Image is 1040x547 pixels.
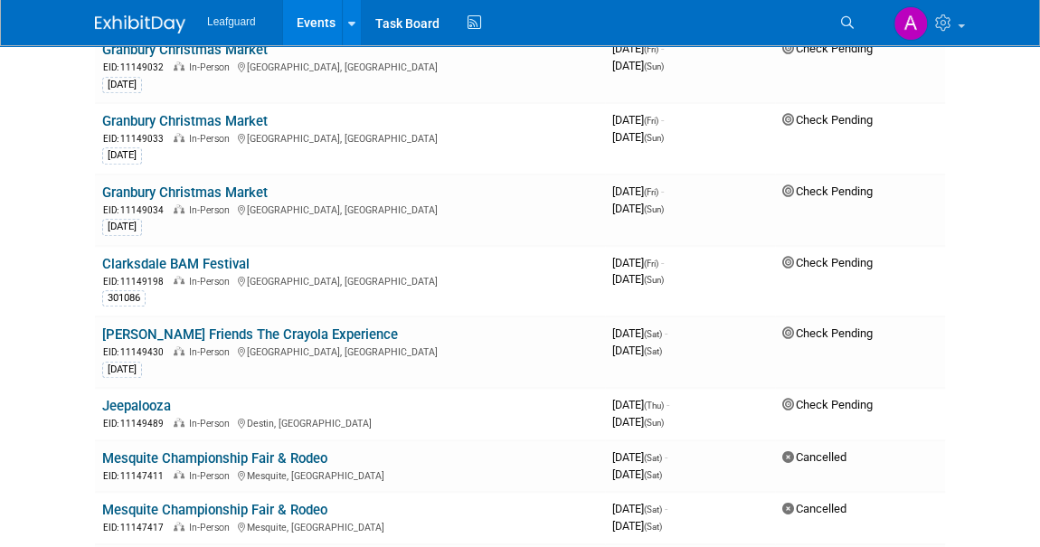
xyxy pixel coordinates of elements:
[189,276,235,288] span: In-Person
[102,219,142,235] div: [DATE]
[612,272,664,286] span: [DATE]
[782,502,846,515] span: Cancelled
[612,42,664,55] span: [DATE]
[667,398,669,411] span: -
[102,273,598,288] div: [GEOGRAPHIC_DATA], [GEOGRAPHIC_DATA]
[644,418,664,428] span: (Sun)
[782,326,873,340] span: Check Pending
[102,415,598,430] div: Destin, [GEOGRAPHIC_DATA]
[644,44,658,54] span: (Fri)
[103,419,171,429] span: EID: 11149489
[189,204,235,216] span: In-Person
[644,61,664,71] span: (Sun)
[174,133,184,142] img: In-Person Event
[102,502,327,518] a: Mesquite Championship Fair & Rodeo
[644,329,662,339] span: (Sat)
[174,470,184,479] img: In-Person Event
[644,453,662,463] span: (Sat)
[174,418,184,427] img: In-Person Event
[665,450,667,464] span: -
[612,256,664,269] span: [DATE]
[103,277,171,287] span: EID: 11149198
[612,344,662,357] span: [DATE]
[103,523,171,533] span: EID: 11147417
[174,61,184,71] img: In-Person Event
[207,15,256,28] span: Leafguard
[782,113,873,127] span: Check Pending
[95,15,185,33] img: ExhibitDay
[103,347,171,357] span: EID: 11149430
[102,59,598,74] div: [GEOGRAPHIC_DATA], [GEOGRAPHIC_DATA]
[174,204,184,213] img: In-Person Event
[102,184,268,201] a: Granbury Christmas Market
[102,344,598,359] div: [GEOGRAPHIC_DATA], [GEOGRAPHIC_DATA]
[644,522,662,532] span: (Sat)
[782,450,846,464] span: Cancelled
[644,116,658,126] span: (Fri)
[174,522,184,531] img: In-Person Event
[644,401,664,410] span: (Thu)
[189,346,235,358] span: In-Person
[103,471,171,481] span: EID: 11147411
[102,130,598,146] div: [GEOGRAPHIC_DATA], [GEOGRAPHIC_DATA]
[102,326,398,343] a: [PERSON_NAME] Friends The Crayola Experience
[612,519,662,533] span: [DATE]
[612,502,667,515] span: [DATE]
[644,470,662,480] span: (Sat)
[102,450,327,467] a: Mesquite Championship Fair & Rodeo
[644,505,662,514] span: (Sat)
[893,6,928,41] img: Arlene Duncan
[782,42,873,55] span: Check Pending
[644,275,664,285] span: (Sun)
[189,133,235,145] span: In-Person
[612,113,664,127] span: [DATE]
[644,204,664,214] span: (Sun)
[174,346,184,355] img: In-Person Event
[782,398,873,411] span: Check Pending
[644,346,662,356] span: (Sat)
[612,326,667,340] span: [DATE]
[102,202,598,217] div: [GEOGRAPHIC_DATA], [GEOGRAPHIC_DATA]
[665,502,667,515] span: -
[661,113,664,127] span: -
[612,467,662,481] span: [DATE]
[102,398,171,414] a: Jeepalooza
[189,61,235,73] span: In-Person
[612,398,669,411] span: [DATE]
[174,276,184,285] img: In-Person Event
[612,450,667,464] span: [DATE]
[661,256,664,269] span: -
[189,522,235,533] span: In-Person
[102,519,598,534] div: Mesquite, [GEOGRAPHIC_DATA]
[665,326,667,340] span: -
[612,184,664,198] span: [DATE]
[644,133,664,143] span: (Sun)
[782,184,873,198] span: Check Pending
[644,259,658,269] span: (Fri)
[612,202,664,215] span: [DATE]
[189,470,235,482] span: In-Person
[644,187,658,197] span: (Fri)
[103,62,171,72] span: EID: 11149032
[103,134,171,144] span: EID: 11149033
[102,362,142,378] div: [DATE]
[102,290,146,307] div: 301086
[102,113,268,129] a: Granbury Christmas Market
[612,415,664,429] span: [DATE]
[612,130,664,144] span: [DATE]
[102,42,268,58] a: Granbury Christmas Market
[102,147,142,164] div: [DATE]
[612,59,664,72] span: [DATE]
[102,256,250,272] a: Clarksdale BAM Festival
[189,418,235,429] span: In-Person
[661,184,664,198] span: -
[782,256,873,269] span: Check Pending
[102,77,142,93] div: [DATE]
[103,205,171,215] span: EID: 11149034
[102,467,598,483] div: Mesquite, [GEOGRAPHIC_DATA]
[661,42,664,55] span: -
